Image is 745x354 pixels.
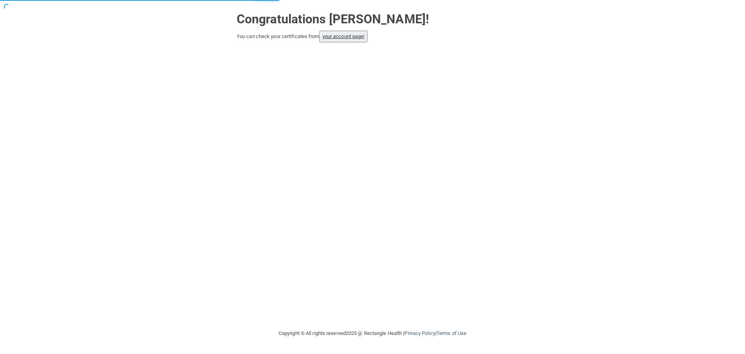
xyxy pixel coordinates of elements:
[437,330,466,336] a: Terms of Use
[231,321,514,346] div: Copyright © All rights reserved 2025 @ Rectangle Health | |
[237,31,508,42] div: You can check your certificates from
[404,330,435,336] a: Privacy Policy
[237,12,429,26] strong: Congratulations [PERSON_NAME]!
[319,31,368,42] button: your account page!
[322,33,365,39] a: your account page!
